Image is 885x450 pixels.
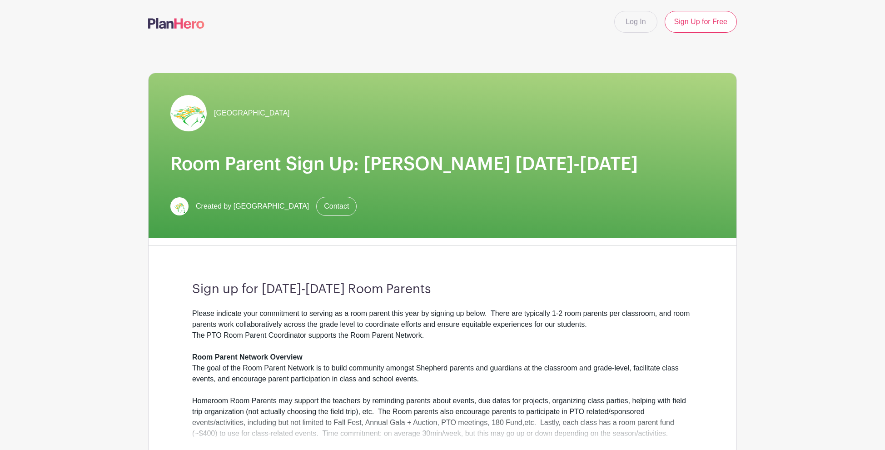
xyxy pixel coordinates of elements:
a: Log In [614,11,657,33]
span: [GEOGRAPHIC_DATA] [214,108,290,119]
img: logo-507f7623f17ff9eddc593b1ce0a138ce2505c220e1c5a4e2b4648c50719b7d32.svg [148,18,204,29]
img: Screen%20Shot%202023-09-28%20at%203.51.11%20PM.png [170,197,189,215]
a: Sign Up for Free [665,11,737,33]
div: Please indicate your commitment to serving as a room parent this year by signing up below. There ... [192,308,693,363]
div: Homeroom Room Parents may support the teachers by reminding parents about events, due dates for p... [192,395,693,439]
span: Created by [GEOGRAPHIC_DATA] [196,201,309,212]
h1: Room Parent Sign Up: [PERSON_NAME] [DATE]-[DATE] [170,153,715,175]
div: The goal of the Room Parent Network is to build community amongst Shepherd parents and guardians ... [192,363,693,385]
a: Contact [316,197,357,216]
img: Screen%20Shot%202023-09-28%20at%203.51.11%20PM.png [170,95,207,131]
h3: Sign up for [DATE]-[DATE] Room Parents [192,282,693,297]
strong: Room Parent Network Overview [192,353,303,361]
